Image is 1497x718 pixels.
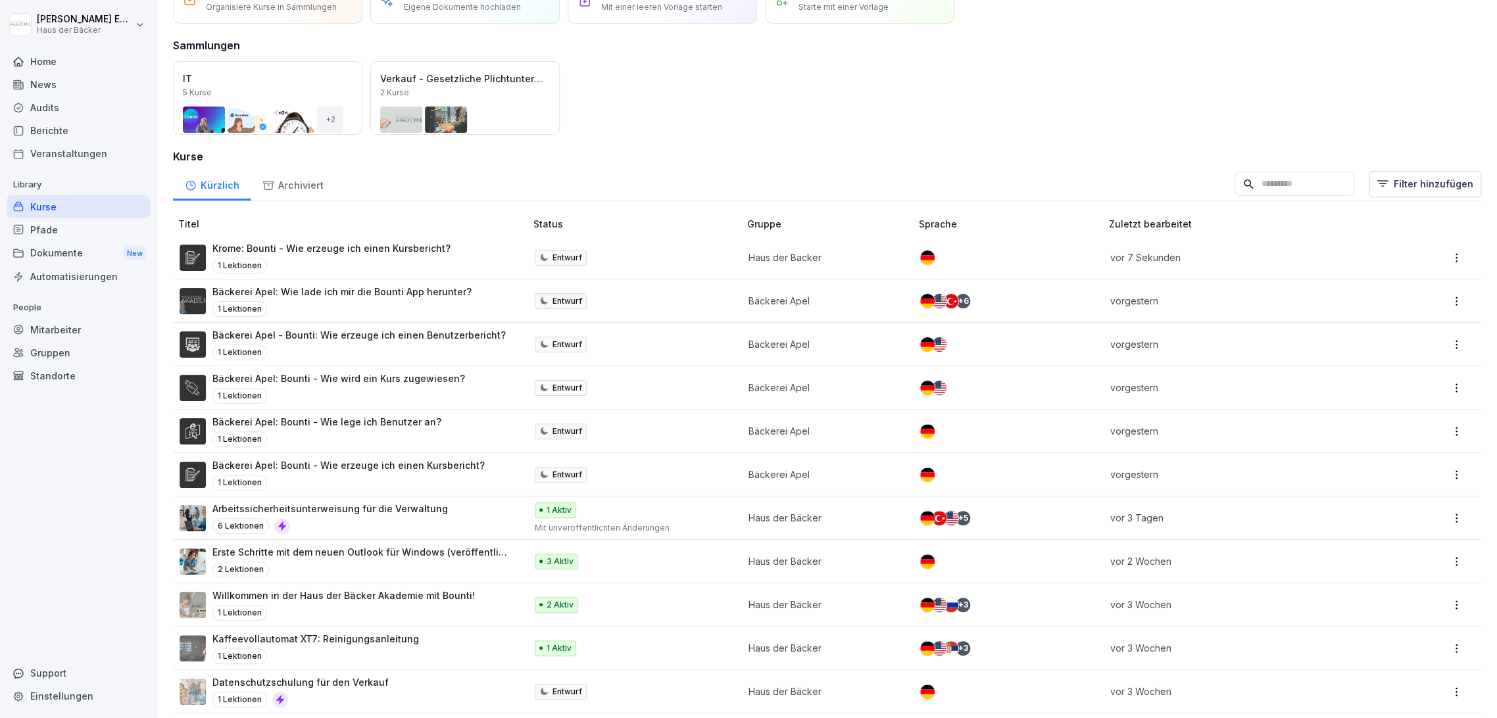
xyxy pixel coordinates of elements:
p: 2 Aktiv [547,599,574,611]
p: vor 3 Tagen [1110,511,1371,525]
p: Status [533,217,742,231]
p: Arbeitssicherheitsunterweisung für die Verwaltung [212,502,448,515]
a: Einstellungen [7,684,150,707]
div: Standorte [7,364,150,387]
p: Haus der Bäcker [749,684,898,698]
p: Verkauf - Gesetzliche Plichtunterweisungen [380,72,550,85]
a: Kurse [7,195,150,218]
div: Gruppen [7,341,150,364]
p: vor 2 Wochen [1110,554,1371,568]
p: 1 Lektionen [212,388,267,404]
div: + 6 [956,294,970,308]
img: p51u93xczv0ramxlwlp8w20r.png [180,592,206,618]
p: 1 Lektionen [212,258,267,274]
p: 1 Aktiv [547,504,572,516]
p: vorgestern [1110,467,1371,481]
img: de.svg [920,684,935,699]
p: 1 Lektionen [212,345,267,360]
p: Bäckerei Apel: Bounti - Wie lege ich Benutzer an? [212,415,441,429]
div: New [124,246,146,261]
a: Veranstaltungen [7,142,150,165]
img: afg6fnw2rcih01fdc0lxrusa.png [180,679,206,705]
img: rs.svg [944,641,958,656]
div: + 3 [956,598,970,612]
a: Verkauf - Gesetzliche Plichtunterweisungen2 Kurse [370,61,560,135]
p: Datenschutzschulung für den Verkauf [212,675,389,689]
a: DokumenteNew [7,241,150,266]
p: vor 3 Wochen [1110,641,1371,655]
p: 1 Lektionen [212,301,267,317]
p: vor 3 Wochen [1110,598,1371,611]
img: mxhinlz64nyubhru3uq6wg7b.png [180,548,206,575]
img: de.svg [920,251,935,265]
a: Archiviert [251,167,335,201]
p: Bäckerei Apel [749,294,898,308]
img: de.svg [920,381,935,395]
a: Berichte [7,119,150,142]
p: Bäckerei Apel - Bounti: Wie erzeuge ich einen Benutzerbericht? [212,328,506,342]
p: Library [7,174,150,195]
img: us.svg [932,294,946,308]
p: 6 Lektionen [212,518,269,534]
img: de.svg [920,511,935,525]
p: Mit einer leeren Vorlage starten [601,1,722,13]
p: Bäckerei Apel: Bounti - Wie erzeuge ich einen Kursbericht? [212,458,485,472]
img: tr.svg [944,294,958,308]
p: 1 Lektionen [212,431,267,447]
a: Home [7,50,150,73]
img: ru.svg [944,598,958,612]
p: Entwurf [552,295,582,307]
p: vor 3 Wochen [1110,684,1371,698]
img: us.svg [932,337,946,352]
p: Bäckerei Apel: Bounti - Wie wird ein Kurs zugewiesen? [212,371,465,385]
p: Willkommen in der Haus der Bäcker Akademie mit Bounti! [212,588,475,602]
p: Haus der Bäcker [749,598,898,611]
p: Haus der Bäcker [749,251,898,264]
div: Dokumente [7,241,150,266]
p: Organisiere Kurse in Sammlungen [206,1,337,13]
div: Pfade [7,218,150,241]
p: Kaffeevollautomat XT7: Reinigungsanleitung [212,632,419,646]
a: Automatisierungen [7,265,150,288]
h3: Kurse [173,149,1481,164]
img: us.svg [932,598,946,612]
p: 1 Lektionen [212,648,267,664]
p: Entwurf [552,252,582,264]
p: Gruppe [747,217,914,231]
p: 5 Kurse [183,87,212,99]
p: Krome: Bounti - Wie erzeuge ich einen Kursbericht? [212,241,451,255]
img: pkjk7b66iy5o0dy6bqgs99sq.png [180,375,206,401]
p: Haus der Bäcker [749,554,898,568]
img: uu40vofrwkrcojczpz6qgbpy.png [180,505,206,531]
p: vorgestern [1110,294,1371,308]
div: + 3 [956,641,970,656]
p: Bäckerei Apel [749,337,898,351]
img: ybwj1ahr4il0ic2cu7cv2wx5.png [180,635,206,661]
button: Filter hinzufügen [1369,171,1481,197]
img: de.svg [920,467,935,482]
a: Mitarbeiter [7,318,150,341]
p: Bäckerei Apel [749,424,898,438]
p: Erste Schritte mit dem neuen Outlook für Windows (veröffentlicht [DATE]) [212,545,512,559]
a: Kürzlich [173,167,251,201]
p: Bäckerei Apel [749,467,898,481]
img: de.svg [920,641,935,656]
div: Audits [7,96,150,119]
p: vorgestern [1110,424,1371,438]
p: [PERSON_NAME] Ehlerding [37,14,133,25]
p: Haus der Bäcker [749,641,898,655]
div: Support [7,661,150,684]
img: s78w77shk91l4aeybtorc9h7.png [180,288,206,314]
img: us.svg [932,641,946,656]
h3: Sammlungen [173,37,240,53]
img: h0ir0warzjvm1vzjfykkf11s.png [180,331,206,358]
img: de.svg [920,337,935,352]
a: News [7,73,150,96]
p: Entwurf [552,425,582,437]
